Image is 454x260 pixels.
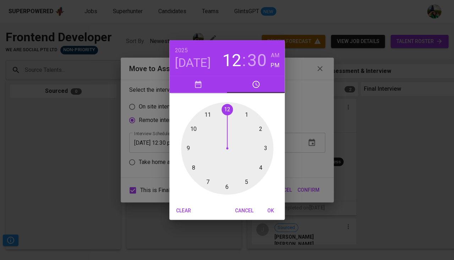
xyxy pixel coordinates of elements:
[259,204,282,217] button: OK
[270,51,279,60] h6: AM
[175,46,188,55] button: 2025
[270,60,279,70] button: PM
[270,51,279,60] button: AM
[172,204,195,217] button: Clear
[232,204,256,217] button: Cancel
[222,51,241,70] button: 12
[175,55,211,70] button: [DATE]
[235,206,253,215] span: Cancel
[175,206,192,215] span: Clear
[262,206,279,215] span: OK
[242,51,246,70] h3: :
[247,51,267,70] button: 30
